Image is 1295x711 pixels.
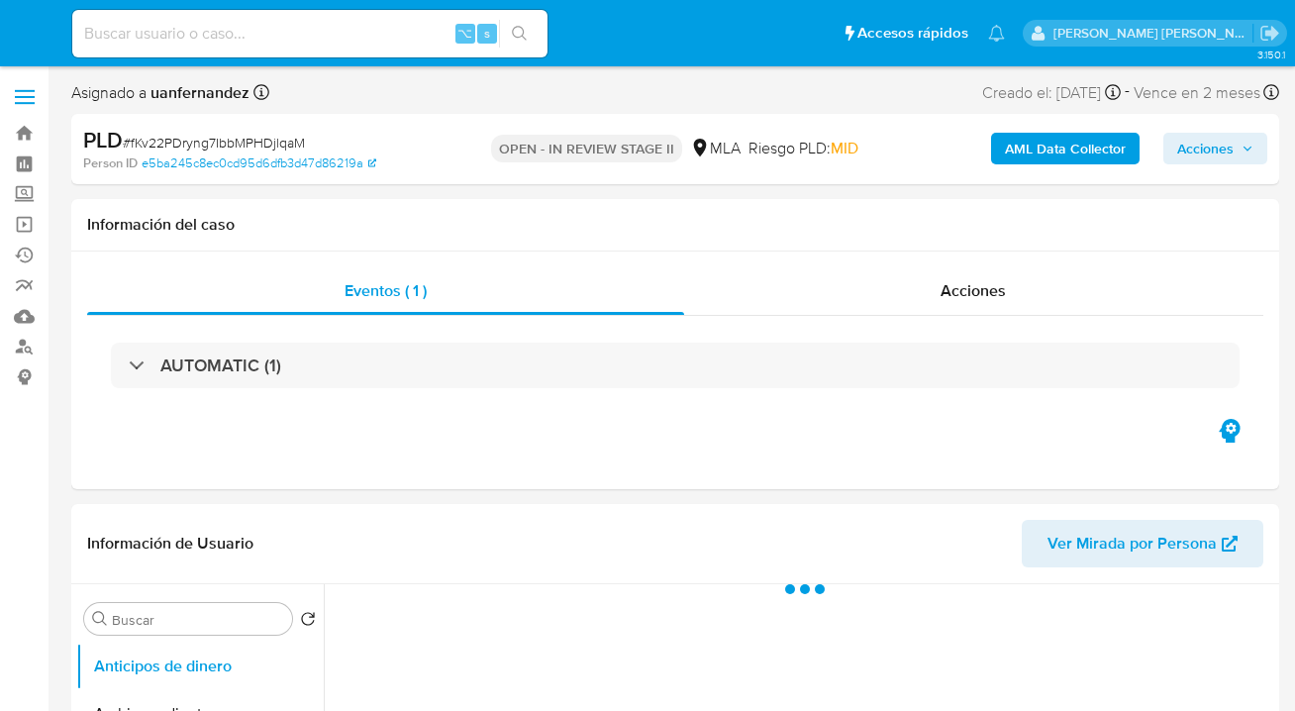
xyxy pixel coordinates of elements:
button: Buscar [92,611,108,627]
h3: AUTOMATIC (1) [160,355,281,376]
span: Asignado a [71,82,249,104]
a: Salir [1259,23,1280,44]
button: Ver Mirada por Persona [1022,520,1263,567]
p: OPEN - IN REVIEW STAGE II [491,135,682,162]
input: Buscar usuario o caso... [72,21,548,47]
button: Anticipos de dinero [76,643,324,690]
b: PLD [83,124,123,155]
span: s [484,24,490,43]
span: Acciones [1177,133,1234,164]
span: Eventos ( 1 ) [345,279,427,302]
h1: Información del caso [87,215,1263,235]
div: AUTOMATIC (1) [111,343,1240,388]
a: Notificaciones [988,25,1005,42]
input: Buscar [112,611,284,629]
span: Riesgo PLD: [748,138,858,159]
span: # fKv22PDryng7IbbMPHDjlqaM [123,133,305,152]
span: MID [831,137,858,159]
b: AML Data Collector [1005,133,1126,164]
div: Creado el: [DATE] [982,79,1121,106]
span: Acciones [941,279,1006,302]
p: juanpablo.jfernandez@mercadolibre.com [1053,24,1253,43]
span: - [1125,79,1130,106]
button: Acciones [1163,133,1267,164]
span: Ver Mirada por Persona [1047,520,1217,567]
b: Person ID [83,154,138,172]
span: Accesos rápidos [857,23,968,44]
div: MLA [690,138,741,159]
button: AML Data Collector [991,133,1140,164]
button: search-icon [499,20,540,48]
b: uanfernandez [147,81,249,104]
span: ⌥ [457,24,472,43]
h1: Información de Usuario [87,534,253,554]
a: e5ba245c8ec0cd95d6dfb3d47d86219a [142,154,376,172]
span: Vence en 2 meses [1134,82,1260,104]
button: Volver al orden por defecto [300,611,316,633]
